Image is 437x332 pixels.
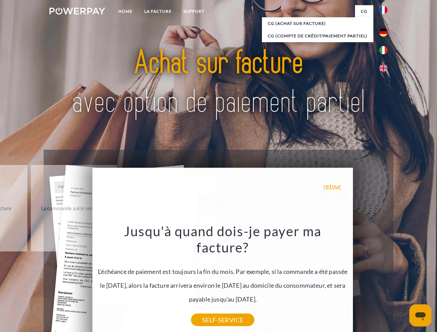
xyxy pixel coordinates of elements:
[35,203,113,213] div: La commande a été renvoyée
[262,30,373,42] a: CG (Compte de crédit/paiement partiel)
[177,5,210,18] a: Support
[138,5,177,18] a: LA FACTURE
[191,314,254,326] a: SELF-SERVICE
[379,6,388,14] img: fr
[355,5,373,18] a: CG
[379,64,388,72] img: en
[324,183,341,189] a: retour
[409,304,431,326] iframe: Bouton de lancement de la fenêtre de messagerie
[66,33,371,132] img: title-powerpay_fr.svg
[112,5,138,18] a: Home
[262,17,373,30] a: CG (achat sur facture)
[379,28,388,37] img: de
[97,223,349,256] h3: Jusqu'à quand dois-je payer ma facture?
[97,223,349,320] div: L'échéance de paiement est toujours la fin du mois. Par exemple, si la commande a été passée le [...
[379,46,388,54] img: it
[49,8,105,15] img: logo-powerpay-white.svg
